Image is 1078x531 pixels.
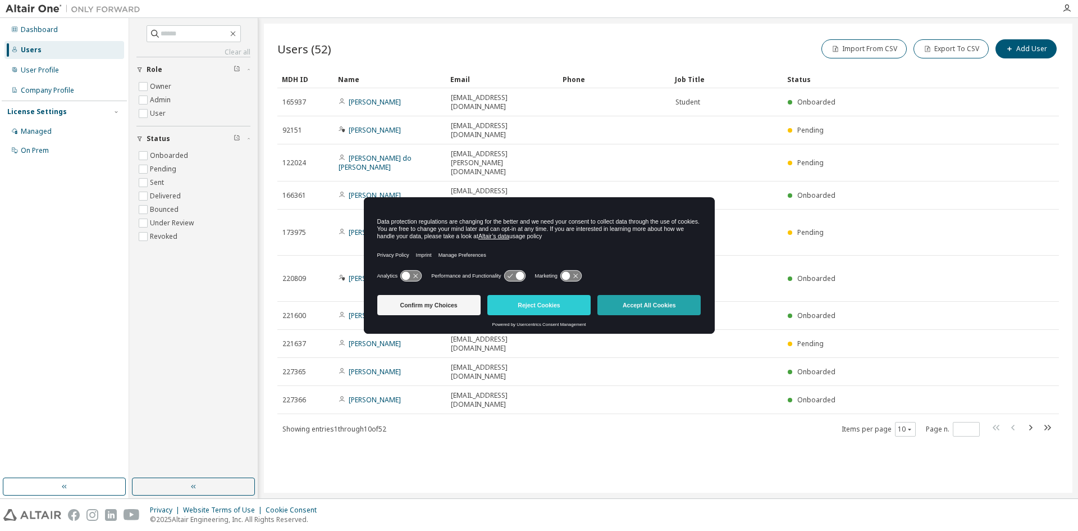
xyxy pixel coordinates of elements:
a: [PERSON_NAME] do [PERSON_NAME] [339,153,412,172]
span: Onboarded [797,367,835,376]
span: [EMAIL_ADDRESS][PERSON_NAME][DOMAIN_NAME] [451,149,553,176]
span: Clear filter [234,65,240,74]
button: Add User [995,39,1057,58]
div: Dashboard [21,25,58,34]
a: Clear all [136,48,250,57]
div: Status [787,70,1001,88]
div: Job Title [675,70,778,88]
div: Users [21,46,42,55]
a: [PERSON_NAME] [349,311,401,320]
span: Pending [797,339,824,348]
label: Owner [150,80,173,93]
span: 220809 [282,274,306,283]
span: [EMAIL_ADDRESS][DOMAIN_NAME] [451,187,553,205]
span: Onboarded [797,274,835,283]
span: Pending [797,158,824,167]
button: Status [136,126,250,151]
img: Altair One [6,3,146,15]
a: [PERSON_NAME] [349,228,401,237]
div: Email [450,70,554,88]
label: Admin [150,93,173,107]
span: Status [147,134,170,143]
span: Items per page [842,422,916,437]
label: Sent [150,176,166,189]
p: © 2025 Altair Engineering, Inc. All Rights Reserved. [150,515,323,524]
div: Cookie Consent [266,506,323,515]
span: [EMAIL_ADDRESS][DOMAIN_NAME] [451,335,553,353]
img: linkedin.svg [105,509,117,521]
span: Role [147,65,162,74]
span: 122024 [282,158,306,167]
span: 165937 [282,98,306,107]
a: [PERSON_NAME] [349,97,401,107]
label: Pending [150,162,179,176]
span: Onboarded [797,190,835,200]
button: Export To CSV [913,39,989,58]
label: User [150,107,168,120]
span: 166361 [282,191,306,200]
div: License Settings [7,107,67,116]
span: Clear filter [234,134,240,143]
span: 92151 [282,126,302,135]
span: Onboarded [797,97,835,107]
span: Showing entries 1 through 10 of 52 [282,424,386,434]
a: [PERSON_NAME] [349,125,401,135]
img: instagram.svg [86,509,98,521]
div: Privacy [150,506,183,515]
label: Under Review [150,216,196,230]
span: Pending [797,125,824,135]
label: Delivered [150,189,183,203]
div: Phone [563,70,666,88]
button: Import From CSV [821,39,907,58]
div: Company Profile [21,86,74,95]
div: User Profile [21,66,59,75]
span: Page n. [926,422,980,437]
div: Name [338,70,441,88]
span: [EMAIL_ADDRESS][DOMAIN_NAME] [451,363,553,381]
span: 221637 [282,339,306,348]
span: 227365 [282,367,306,376]
a: [PERSON_NAME] [349,274,401,283]
span: Onboarded [797,395,835,405]
a: [PERSON_NAME] [349,339,401,348]
span: 173975 [282,228,306,237]
span: Onboarded [797,311,835,320]
label: Bounced [150,203,181,216]
span: 221600 [282,311,306,320]
img: facebook.svg [68,509,80,521]
span: [EMAIL_ADDRESS][DOMAIN_NAME] [451,93,553,111]
a: [PERSON_NAME] [349,190,401,200]
span: Student [675,98,700,107]
button: Role [136,57,250,82]
div: Website Terms of Use [183,506,266,515]
div: On Prem [21,146,49,155]
label: Revoked [150,230,180,243]
img: altair_logo.svg [3,509,61,521]
span: Users (52) [277,41,331,57]
div: Managed [21,127,52,136]
a: [PERSON_NAME] [349,395,401,405]
span: [EMAIL_ADDRESS][DOMAIN_NAME] [451,391,553,409]
span: 227366 [282,396,306,405]
img: youtube.svg [124,509,140,521]
a: [PERSON_NAME] [349,367,401,376]
label: Onboarded [150,149,190,162]
div: MDH ID [282,70,329,88]
span: Pending [797,228,824,237]
button: 10 [898,425,913,434]
span: [EMAIL_ADDRESS][DOMAIN_NAME] [451,121,553,139]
